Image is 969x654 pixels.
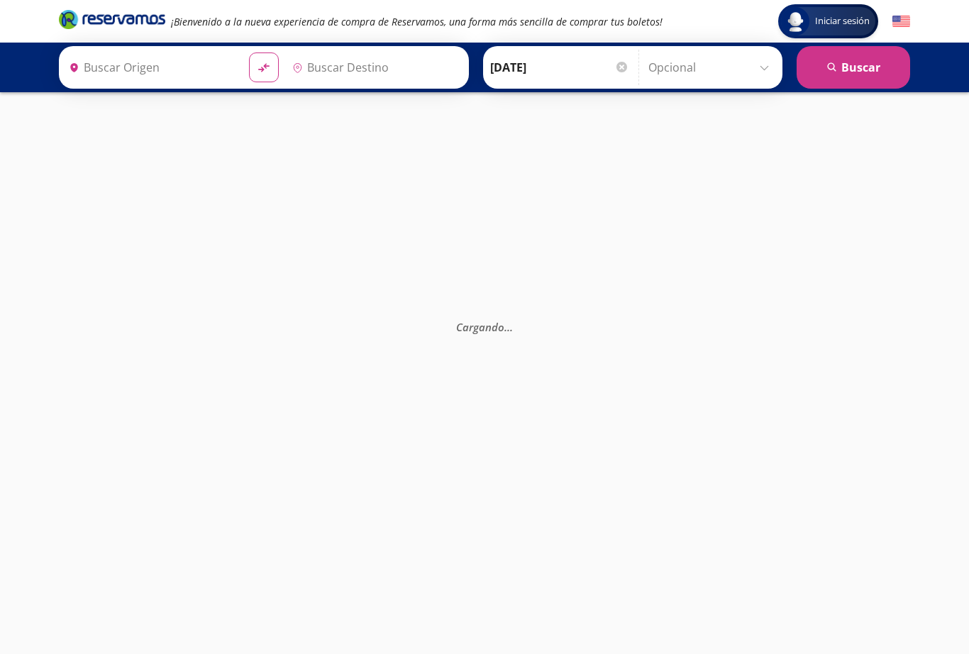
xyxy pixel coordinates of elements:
[507,320,510,334] span: .
[490,50,629,85] input: Elegir Fecha
[510,320,513,334] span: .
[797,46,910,89] button: Buscar
[59,9,165,34] a: Brand Logo
[809,14,875,28] span: Iniciar sesión
[504,320,507,334] span: .
[59,9,165,30] i: Brand Logo
[63,50,238,85] input: Buscar Origen
[456,320,513,334] em: Cargando
[171,15,663,28] em: ¡Bienvenido a la nueva experiencia de compra de Reservamos, una forma más sencilla de comprar tus...
[892,13,910,31] button: English
[287,50,461,85] input: Buscar Destino
[648,50,775,85] input: Opcional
